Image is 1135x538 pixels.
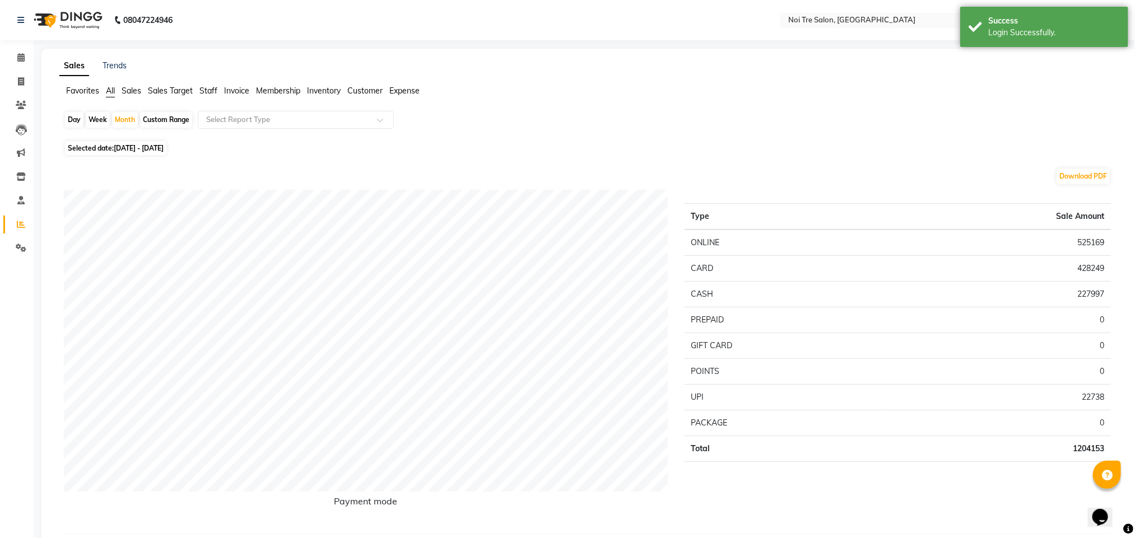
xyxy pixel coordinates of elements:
[103,60,127,71] a: Trends
[64,496,668,511] h6: Payment mode
[685,333,886,359] td: GIFT CARD
[885,256,1111,282] td: 428249
[685,307,886,333] td: PREPAID
[140,112,192,128] div: Custom Range
[114,144,164,152] span: [DATE] - [DATE]
[885,307,1111,333] td: 0
[199,86,217,96] span: Staff
[885,410,1111,436] td: 0
[256,86,300,96] span: Membership
[685,385,886,410] td: UPI
[347,86,383,96] span: Customer
[685,436,886,462] td: Total
[148,86,193,96] span: Sales Target
[988,27,1120,39] div: Login Successfully.
[1057,169,1110,184] button: Download PDF
[307,86,341,96] span: Inventory
[389,86,420,96] span: Expense
[685,230,886,256] td: ONLINE
[123,4,173,36] b: 08047224946
[885,333,1111,359] td: 0
[59,56,89,76] a: Sales
[29,4,105,36] img: logo
[885,436,1111,462] td: 1204153
[65,112,83,128] div: Day
[685,204,886,230] th: Type
[224,86,249,96] span: Invoice
[885,204,1111,230] th: Sale Amount
[988,15,1120,27] div: Success
[885,230,1111,256] td: 525169
[685,359,886,385] td: POINTS
[685,282,886,307] td: CASH
[66,86,99,96] span: Favorites
[106,86,115,96] span: All
[685,410,886,436] td: PACKAGE
[1088,493,1124,527] iframe: chat widget
[65,141,166,155] span: Selected date:
[86,112,110,128] div: Week
[685,256,886,282] td: CARD
[112,112,138,128] div: Month
[122,86,141,96] span: Sales
[885,385,1111,410] td: 22738
[885,359,1111,385] td: 0
[885,282,1111,307] td: 227997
